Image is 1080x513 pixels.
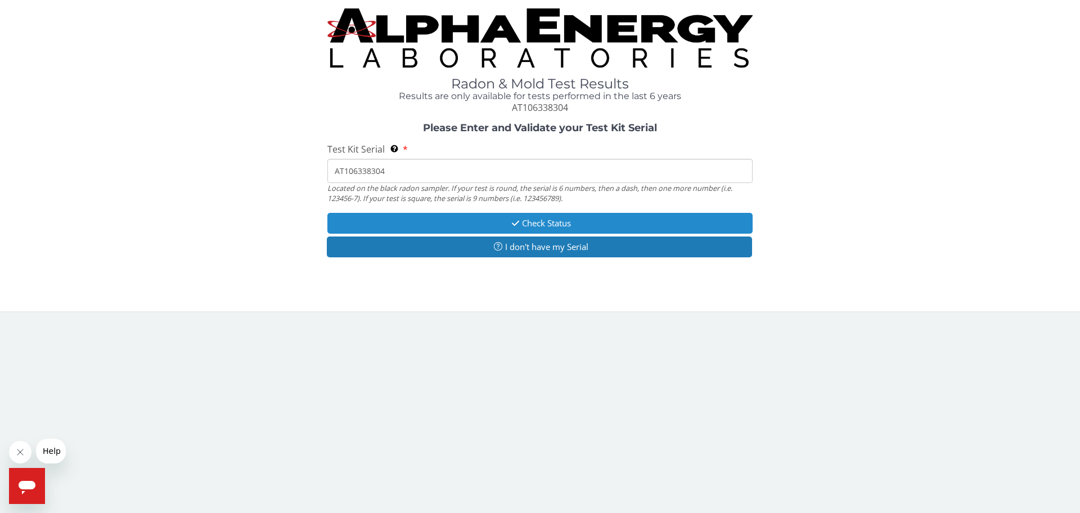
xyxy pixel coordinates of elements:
button: Check Status [327,213,753,234]
img: TightCrop.jpg [327,8,753,68]
h4: Results are only available for tests performed in the last 6 years [327,91,753,101]
button: I don't have my Serial [327,237,752,257]
span: AT106338304 [512,101,568,114]
iframe: Close message [9,441,31,463]
div: Located on the black radon sampler. If your test is round, the serial is 6 numbers, then a dash, ... [327,183,753,204]
span: Test Kit Serial [327,143,385,155]
iframe: Message from company [36,439,66,463]
strong: Please Enter and Validate your Test Kit Serial [423,122,657,134]
h1: Radon & Mold Test Results [327,77,753,91]
iframe: Button to launch messaging window [9,468,45,504]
